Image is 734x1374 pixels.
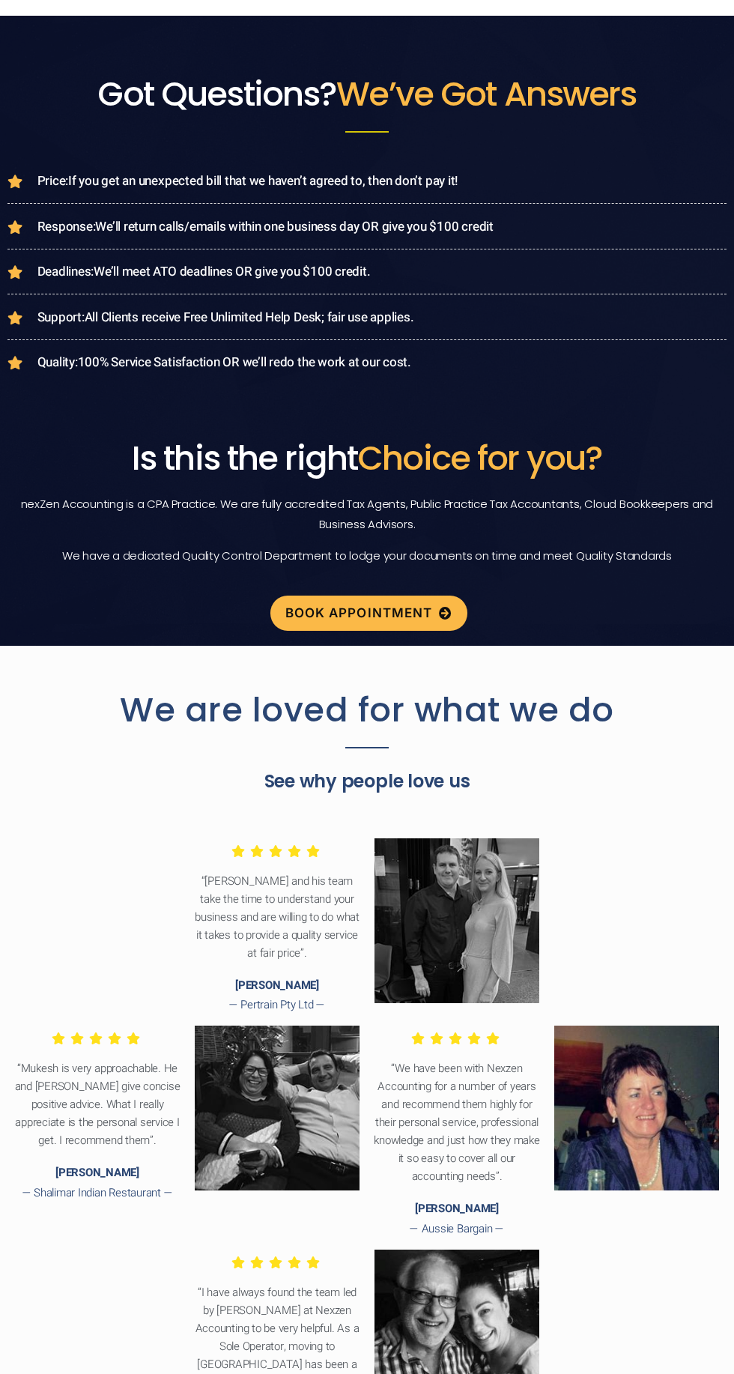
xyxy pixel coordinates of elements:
[13,1059,182,1149] div: “Mukesh is very approachable. He and [PERSON_NAME] give concise positive advice. What I really ap...
[37,353,78,372] span: Quality:
[410,1217,504,1240] div: — Aussie Bargain —
[34,262,371,282] span: We’ll meet ATO deadlines OR give you $100 credit.
[229,993,325,1016] div: — Pertrain Pty Ltd —
[37,217,96,236] span: Response:
[285,607,433,620] span: BOOK APPOINTMENT
[22,1164,173,1181] div: [PERSON_NAME]
[7,690,727,730] h3: We are loved for what we do
[37,308,85,327] span: Support:
[34,172,458,191] span: If you get an unexpected bill that we haven’t agreed to, then don’t pay it!
[7,765,727,797] p: See why people love us
[34,308,414,327] span: All Clients receive Free Unlimited Help Desk; fair use applies.
[336,70,636,118] span: We’ve Got Answers
[357,435,602,482] span: Choice for you?
[37,172,69,190] span: Price:
[372,1059,542,1185] div: “We have been with Nexzen Accounting for a number of years and recommend them highly for their pe...
[192,872,362,962] div: “[PERSON_NAME] and his team take the time to understand your business and are willing to do what ...
[37,262,94,281] span: Deadlines:
[270,596,468,631] a: BOOK APPOINTMENT
[410,1200,504,1217] div: [PERSON_NAME]
[229,977,325,994] div: [PERSON_NAME]
[34,353,411,372] span: 100% Service Satisfaction OR we’ll redo the work at our cost.
[22,1181,173,1204] div: — Shalimar Indian Restaurant —
[7,74,727,115] h2: Got Questions?
[34,217,494,237] span: We’ll return calls/emails within one business day OR give you $100 credit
